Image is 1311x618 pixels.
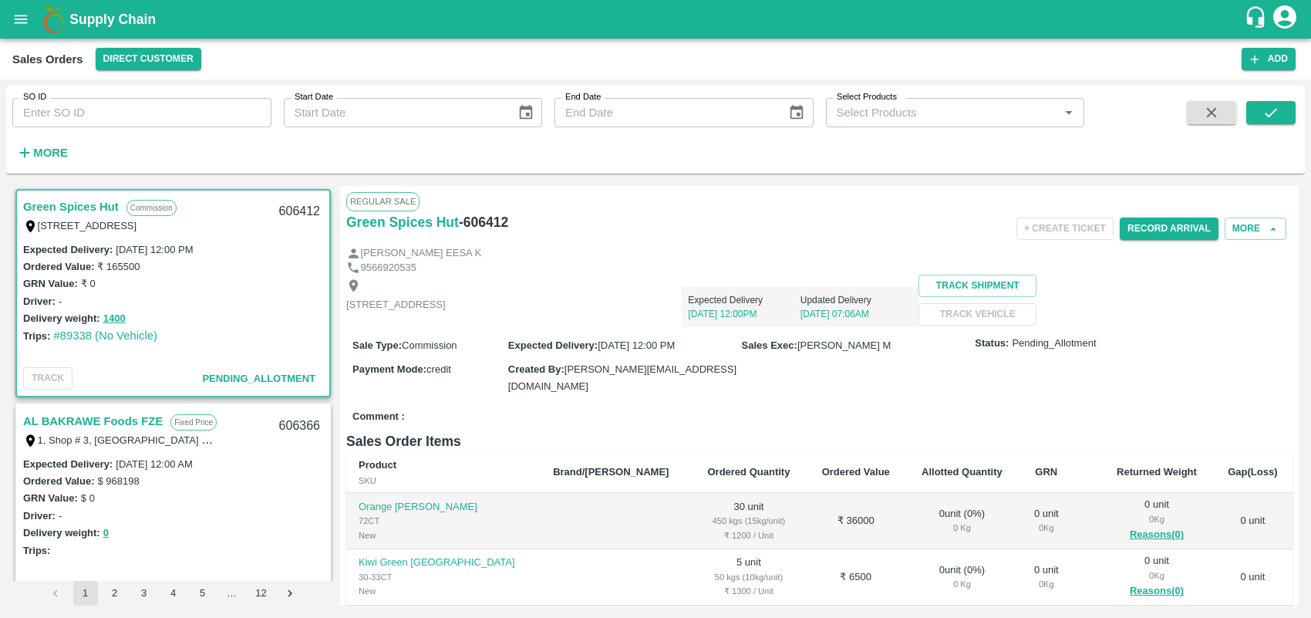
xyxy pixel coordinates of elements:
div: customer-support [1244,5,1271,33]
label: Sale Type : [352,339,402,351]
img: logo [39,4,69,35]
div: 0 unit [1113,498,1201,544]
input: Enter SO ID [12,98,271,127]
button: Go to page 3 [132,581,157,606]
b: Returned Weight [1117,466,1197,478]
label: Status: [975,336,1009,351]
button: Reasons(0) [1113,526,1201,544]
span: [PERSON_NAME][EMAIL_ADDRESS][DOMAIN_NAME] [508,363,736,392]
b: Allotted Quantity [922,466,1003,478]
td: 30 unit [691,493,806,549]
span: credit [426,363,451,375]
label: - [59,295,62,307]
label: Ordered Value: [23,475,94,487]
a: #89338 (No Vehicle) [53,329,157,342]
input: End Date [554,98,776,127]
p: Updated Delivery [800,293,912,307]
a: AL BAKRAWE Foods FZE [23,411,163,431]
label: Ordered Value: [23,261,94,272]
label: Trips: [23,545,50,556]
span: [PERSON_NAME] M [797,339,891,351]
label: [STREET_ADDRESS] [38,220,137,231]
input: Start Date [284,98,505,127]
div: account of current user [1271,3,1299,35]
label: Comment : [352,410,405,424]
button: Go to page 5 [190,581,215,606]
span: Pending_Allotment [202,373,315,384]
label: Expected Delivery : [23,458,113,470]
span: [DATE] 12:00 PM [598,339,675,351]
label: Delivery weight: [23,527,100,539]
button: Choose date [782,98,811,127]
p: Commission [126,200,177,216]
button: open drawer [3,2,39,37]
div: 0 unit [1031,507,1062,535]
p: 9566920535 [361,261,416,275]
h6: Sales Order Items [346,431,1292,452]
p: Expected Delivery [688,293,800,307]
b: Ordered Quantity [707,466,790,478]
td: 0 unit [1213,549,1292,606]
label: ₹ 165500 [97,261,140,272]
p: [DATE] 07:06AM [800,307,912,321]
button: Add [1242,48,1296,70]
div: 606412 [270,194,329,230]
label: [DATE] 12:00 PM [116,244,193,255]
div: 0 Kg [1113,512,1201,526]
button: Reasons(0) [1113,583,1201,600]
div: 0 unit ( 0 %) [918,507,1006,535]
div: 450 kgs (15kg/unit) [703,514,794,528]
div: New [359,529,528,542]
div: 0 unit ( 0 %) [918,563,1006,592]
p: Orange [PERSON_NAME] [359,500,528,515]
div: 0 Kg [1031,577,1062,591]
p: Kiwi Green [GEOGRAPHIC_DATA] [359,556,528,570]
td: 0 unit [1213,493,1292,549]
div: 0 unit [1031,563,1062,592]
button: Open [1059,103,1079,123]
button: Go to page 12 [249,581,274,606]
label: Payment Mode : [352,363,426,375]
td: ₹ 36000 [806,493,905,549]
span: Regular Sale [346,192,420,211]
p: [STREET_ADDRESS] [346,298,446,312]
div: 72CT [359,514,528,528]
label: Created By : [508,363,565,375]
div: 0 Kg [1031,521,1062,535]
div: ₹ 1300 / Unit [703,584,794,598]
p: [PERSON_NAME] EESA K [361,246,482,261]
input: Select Products [831,103,1055,123]
button: 0 [103,525,109,542]
button: Track Shipment [918,275,1036,297]
label: GRN Value: [23,278,78,289]
b: Supply Chain [69,12,156,27]
button: page 1 [73,581,98,606]
label: Delivery weight: [23,312,100,324]
button: More [12,140,72,166]
div: 606366 [270,408,329,444]
p: [DATE] 12:00PM [688,307,800,321]
label: Trips: [23,330,50,342]
label: GRN Value: [23,492,78,504]
a: Supply Chain [69,8,1244,30]
label: - [59,510,62,522]
b: Brand/[PERSON_NAME] [553,466,669,478]
label: Sales Exec : [742,339,797,351]
td: ₹ 6500 [806,549,905,606]
td: 5 unit [691,549,806,606]
div: 0 Kg [918,521,1006,535]
label: $ 968198 [97,475,139,487]
label: Start Date [295,91,333,103]
label: ₹ 0 [81,278,96,289]
h6: - 606412 [459,211,508,233]
label: Expected Delivery : [23,244,113,255]
label: Select Products [837,91,897,103]
a: Green Spices Hut [346,211,459,233]
button: 1400 [103,310,126,328]
nav: pagination navigation [42,581,305,606]
span: Pending_Allotment [1012,336,1096,351]
p: Fixed Price [170,414,217,431]
div: 30-33CT [359,570,528,584]
span: Commission [402,339,457,351]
